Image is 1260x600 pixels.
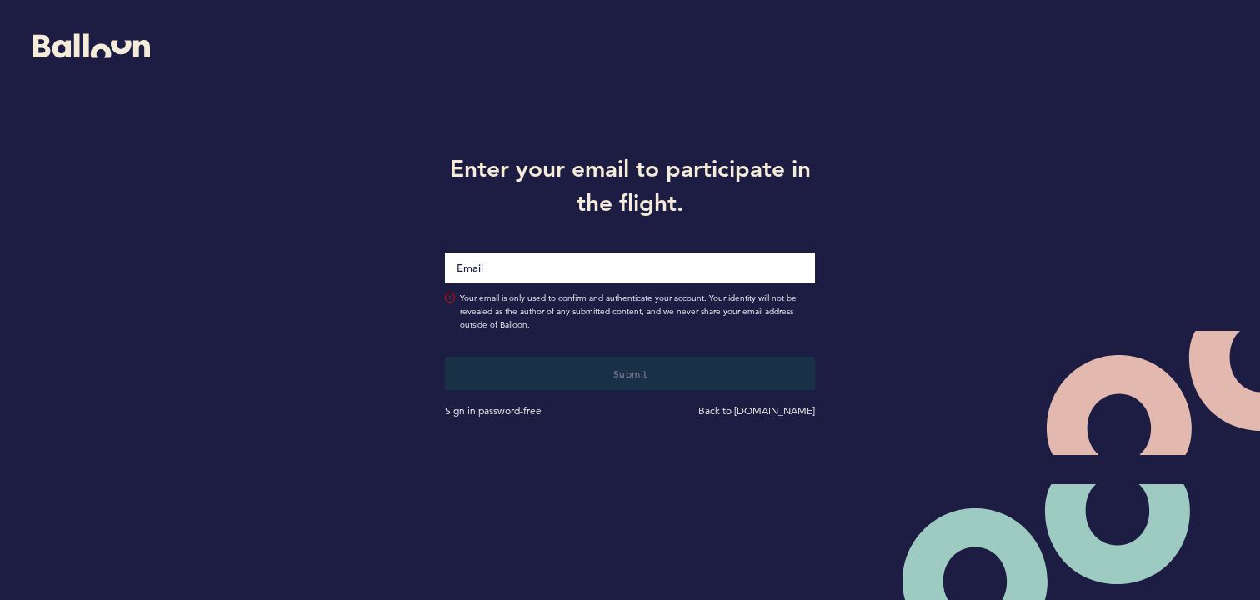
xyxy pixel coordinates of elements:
a: Sign in password-free [445,404,542,417]
span: Submit [613,367,647,380]
span: Your email is only used to confirm and authenticate your account. Your identity will not be revea... [460,292,815,332]
a: Back to [DOMAIN_NAME] [698,404,815,417]
input: Email [445,252,815,283]
button: Submit [445,357,815,390]
h1: Enter your email to participate in the flight. [432,152,827,218]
